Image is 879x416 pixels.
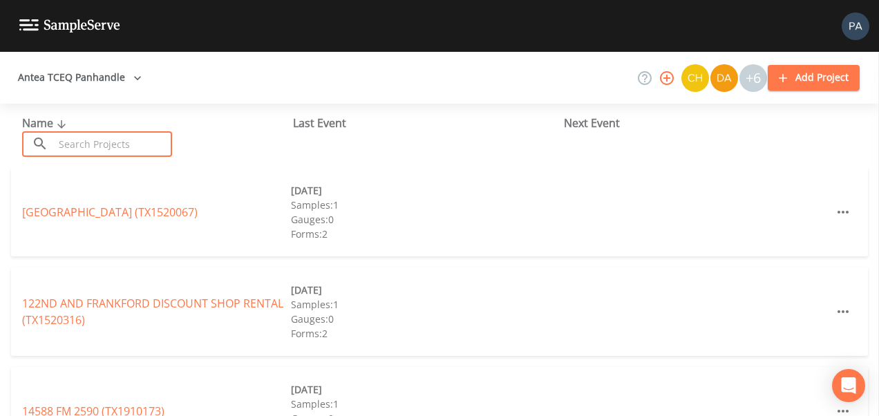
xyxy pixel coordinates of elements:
div: [DATE] [291,183,560,198]
img: b17d2fe1905336b00f7c80abca93f3e1 [842,12,869,40]
div: Samples: 1 [291,397,560,411]
div: Samples: 1 [291,198,560,212]
a: [GEOGRAPHIC_DATA] (TX1520067) [22,205,198,220]
button: Antea TCEQ Panhandle [12,65,147,91]
span: Name [22,115,70,131]
div: [DATE] [291,382,560,397]
div: Last Event [293,115,564,131]
div: Open Intercom Messenger [832,369,865,402]
input: Search Projects [54,131,172,157]
div: Charles Medina [681,64,710,92]
div: +6 [739,64,767,92]
div: Gauges: 0 [291,212,560,227]
div: Samples: 1 [291,297,560,312]
img: c74b8b8b1c7a9d34f67c5e0ca157ed15 [681,64,709,92]
a: 122ND AND FRANKFORD DISCOUNT SHOP RENTAL (TX1520316) [22,296,283,328]
img: logo [19,19,120,32]
img: a84961a0472e9debc750dd08a004988d [710,64,738,92]
div: Forms: 2 [291,227,560,241]
div: Forms: 2 [291,326,560,341]
div: David Weber [710,64,739,92]
div: [DATE] [291,283,560,297]
div: Gauges: 0 [291,312,560,326]
div: Next Event [564,115,835,131]
button: Add Project [768,65,860,91]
